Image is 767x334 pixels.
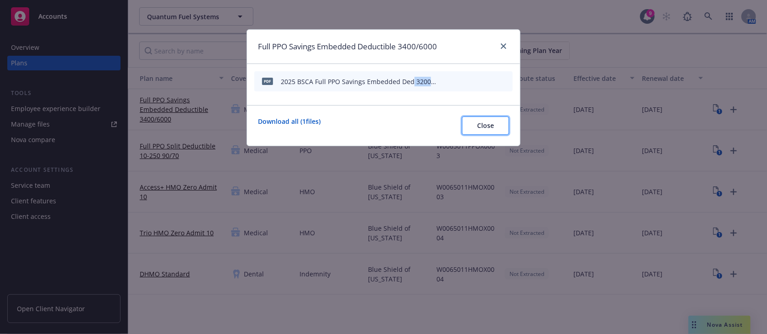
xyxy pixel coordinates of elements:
[258,41,437,53] h1: Full PPO Savings Embedded Deductible 3400/6000
[453,75,464,88] button: start extraction
[281,77,437,86] div: 2025 BSCA Full PPO Savings Embedded Ded 3200/6000 EOC Quantum Fuel Systems.pdf
[498,41,509,52] a: close
[477,121,494,130] span: Close
[462,117,509,135] button: Close
[472,75,479,88] button: download file
[502,75,509,88] button: archive file
[486,75,494,88] button: preview file
[262,78,273,85] span: pdf
[258,117,320,135] a: Download all ( 1 files)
